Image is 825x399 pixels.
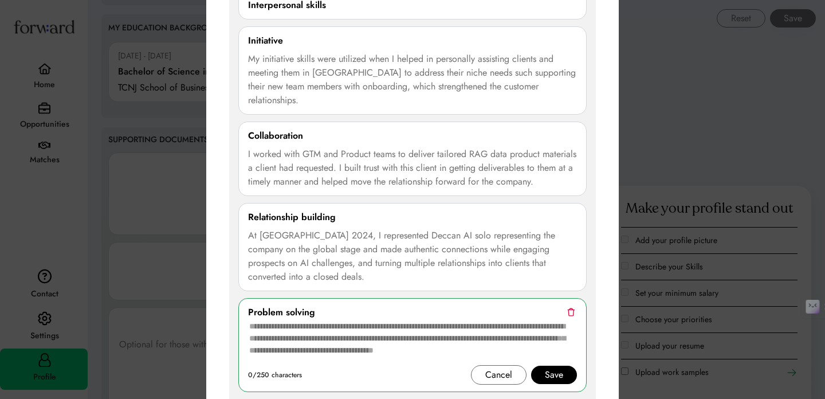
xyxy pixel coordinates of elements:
div: My initiative skills were utilized when I helped in personally assisting clients and meeting them... [248,52,577,107]
div: Collaboration [248,129,303,143]
div: Problem solving [248,306,315,319]
div: Relationship building [248,210,336,224]
div: I worked with GTM and Product teams to deliver tailored RAG data product materials a client had r... [248,147,577,189]
img: trash.svg [567,308,575,316]
div: At [GEOGRAPHIC_DATA] 2024, I represented Deccan AI solo representing the company on the global st... [248,229,577,284]
div: Save [545,368,563,382]
div: 0/250 characters [248,368,302,382]
div: Cancel [485,368,512,382]
div: Initiative [248,34,283,48]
